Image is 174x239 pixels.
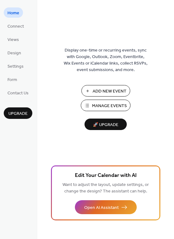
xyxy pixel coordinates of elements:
[4,88,32,98] a: Contact Us
[4,34,23,44] a: Views
[64,47,148,73] span: Display one-time or recurring events, sync with Google, Outlook, Zoom, Eventbrite, Wix Events or ...
[81,85,130,97] button: Add New Event
[75,171,137,180] span: Edit Your Calendar with AI
[7,77,17,83] span: Form
[4,61,27,71] a: Settings
[4,21,28,31] a: Connect
[85,119,127,130] button: 🚀 Upgrade
[81,100,130,111] button: Manage Events
[8,110,28,117] span: Upgrade
[88,121,123,129] span: 🚀 Upgrade
[92,103,127,109] span: Manage Events
[4,47,25,58] a: Design
[7,37,19,43] span: Views
[84,205,119,211] span: Open AI Assistant
[7,50,21,56] span: Design
[4,74,21,84] a: Form
[4,107,32,119] button: Upgrade
[75,200,137,214] button: Open AI Assistant
[7,63,24,70] span: Settings
[7,90,29,97] span: Contact Us
[7,10,19,16] span: Home
[7,23,24,30] span: Connect
[4,7,23,18] a: Home
[93,88,126,95] span: Add New Event
[62,181,149,196] span: Want to adjust the layout, update settings, or change the design? The assistant can help.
